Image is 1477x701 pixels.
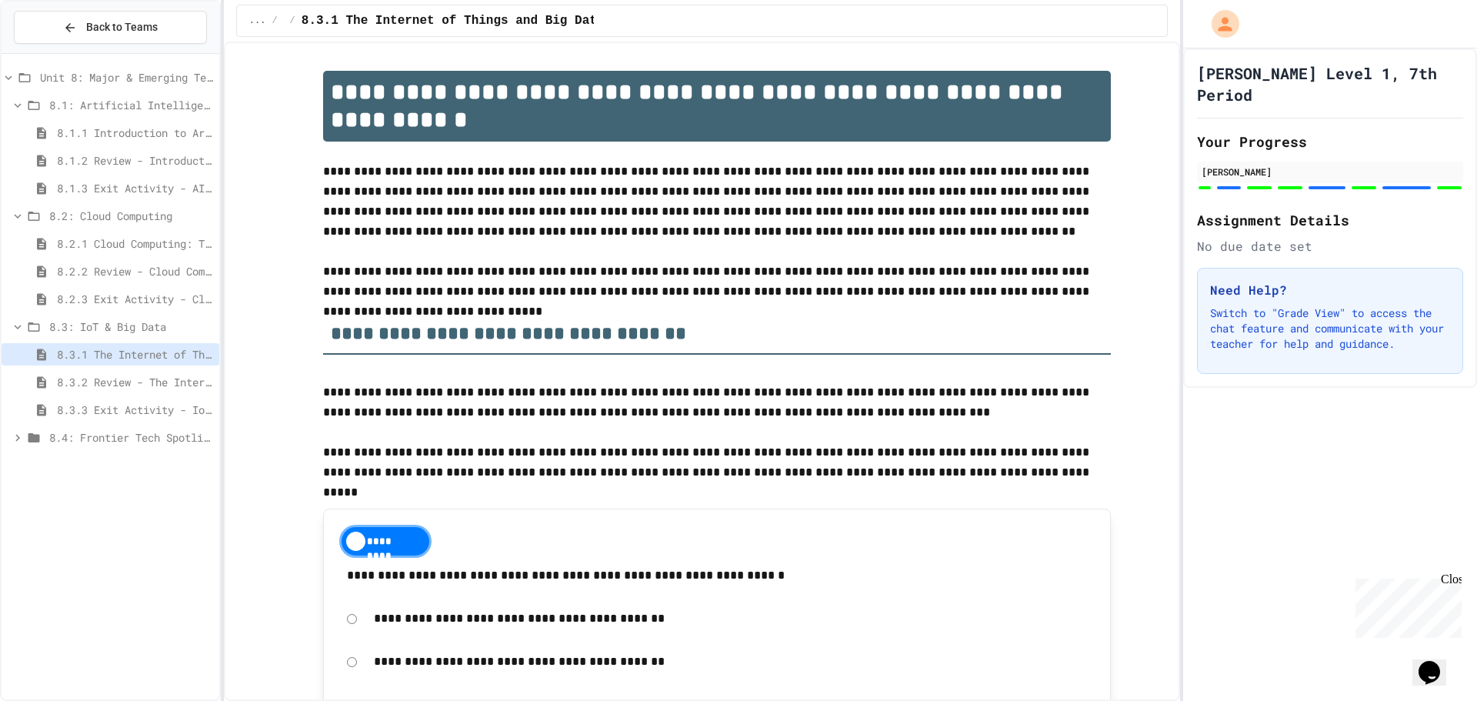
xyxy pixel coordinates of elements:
div: My Account [1195,6,1243,42]
h2: Assignment Details [1197,209,1463,231]
span: 8.3.3 Exit Activity - IoT Data Detective Challenge [57,402,213,418]
div: Chat with us now!Close [6,6,106,98]
button: Back to Teams [14,11,207,44]
span: 8.4: Frontier Tech Spotlight [49,429,213,446]
span: Unit 8: Major & Emerging Technologies [40,69,213,85]
span: 8.2: Cloud Computing [49,208,213,224]
span: 8.1.1 Introduction to Artificial Intelligence [57,125,213,141]
h2: Your Progress [1197,131,1463,152]
span: 8.1: Artificial Intelligence Basics [49,97,213,113]
iframe: chat widget [1412,639,1462,686]
span: ... [249,15,266,27]
span: / [272,15,277,27]
span: / [290,15,295,27]
span: 8.2.2 Review - Cloud Computing [57,263,213,279]
span: 8.3.1 The Internet of Things and Big Data: Our Connected Digital World [302,12,819,30]
div: [PERSON_NAME] [1202,165,1459,179]
span: 8.1.2 Review - Introduction to Artificial Intelligence [57,152,213,169]
span: 8.1.3 Exit Activity - AI Detective [57,180,213,196]
span: Back to Teams [86,19,158,35]
span: 8.2.1 Cloud Computing: Transforming the Digital World [57,235,213,252]
h1: [PERSON_NAME] Level 1, 7th Period [1197,62,1463,105]
p: Switch to "Grade View" to access the chat feature and communicate with your teacher for help and ... [1210,305,1450,352]
iframe: chat widget [1349,572,1462,638]
span: 8.3.2 Review - The Internet of Things and Big Data [57,374,213,390]
span: 8.3: IoT & Big Data [49,319,213,335]
h3: Need Help? [1210,281,1450,299]
span: 8.3.1 The Internet of Things and Big Data: Our Connected Digital World [57,346,213,362]
span: 8.2.3 Exit Activity - Cloud Service Detective [57,291,213,307]
div: No due date set [1197,237,1463,255]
